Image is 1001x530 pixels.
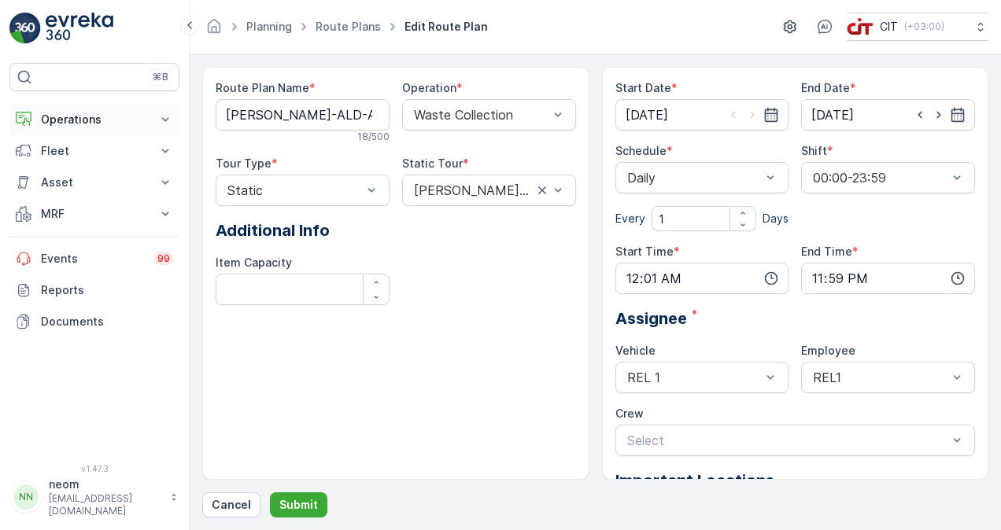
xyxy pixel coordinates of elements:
[41,143,148,159] p: Fleet
[153,71,168,83] p: ⌘B
[157,252,170,265] p: 99
[9,198,179,230] button: MRF
[9,104,179,135] button: Operations
[402,156,463,170] label: Static Tour
[801,344,855,357] label: Employee
[41,251,145,267] p: Events
[615,211,645,226] p: Every
[9,167,179,198] button: Asset
[9,477,179,517] button: NNneom[EMAIL_ADDRESS][DOMAIN_NAME]
[49,492,162,517] p: [EMAIL_ADDRESS][DOMAIN_NAME]
[615,344,656,357] label: Vehicle
[9,13,41,44] img: logo
[270,492,327,517] button: Submit
[216,256,292,269] label: Item Capacity
[801,99,975,131] input: dd/mm/yyyy
[279,497,318,513] p: Submit
[847,18,874,35] img: cit-logo_pOk6rL0.png
[801,144,827,157] label: Shift
[615,144,667,157] label: Schedule
[615,245,674,258] label: Start Time
[615,407,644,420] label: Crew
[202,492,260,517] button: Cancel
[801,81,850,94] label: End Date
[41,175,148,190] p: Asset
[9,464,179,473] span: v 1.47.3
[9,274,179,306] a: Reports
[357,131,390,143] p: 18 / 500
[212,497,251,513] p: Cancel
[615,81,671,94] label: Start Date
[216,81,309,94] label: Route Plan Name
[216,156,271,170] label: Tour Type
[801,245,852,258] label: End Time
[41,314,173,329] p: Documents
[9,135,179,167] button: Fleet
[615,99,789,131] input: dd/mm/yyyy
[46,13,113,44] img: logo_light-DOdMpM7g.png
[246,20,292,33] a: Planning
[205,24,223,37] a: Homepage
[615,307,687,330] span: Assignee
[402,81,456,94] label: Operation
[13,484,39,510] div: NN
[615,469,976,492] p: Important Locations
[847,13,988,41] button: CIT(+03:00)
[216,219,330,242] span: Additional Info
[9,243,179,274] a: Events99
[904,20,944,33] p: ( +03:00 )
[41,112,148,127] p: Operations
[880,19,898,35] p: CIT
[401,19,491,35] span: Edit Route Plan
[316,20,381,33] a: Route Plans
[49,477,162,492] p: neom
[41,206,148,222] p: MRF
[41,282,173,298] p: Reports
[763,211,789,226] p: Days
[627,431,948,450] p: Select
[9,306,179,337] a: Documents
